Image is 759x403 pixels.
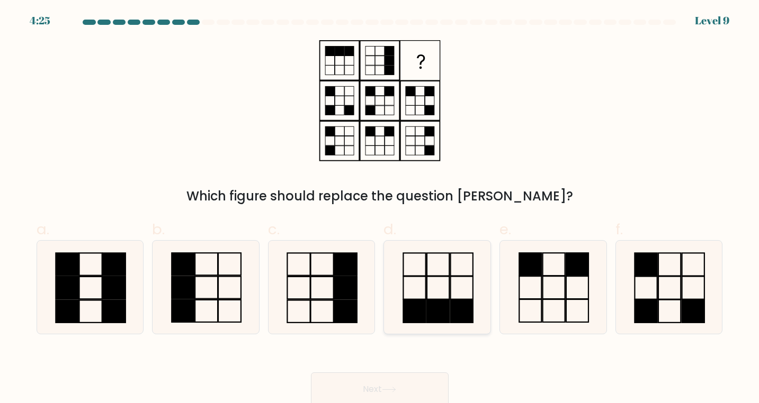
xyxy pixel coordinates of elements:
div: Level 9 [695,13,729,29]
span: e. [499,219,511,240]
div: Which figure should replace the question [PERSON_NAME]? [43,187,717,206]
div: 4:25 [30,13,50,29]
span: a. [37,219,49,240]
span: d. [383,219,396,240]
span: f. [615,219,623,240]
span: c. [268,219,280,240]
span: b. [152,219,165,240]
